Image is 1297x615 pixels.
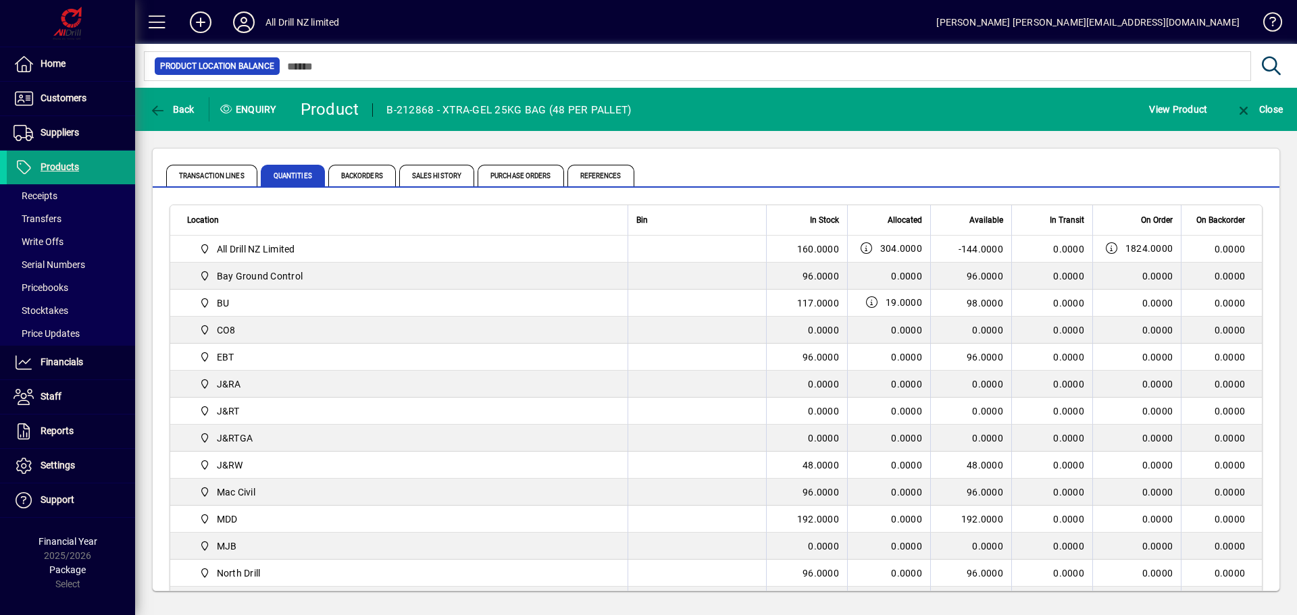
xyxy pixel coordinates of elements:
[7,47,135,81] a: Home
[930,452,1011,479] td: 48.0000
[1142,377,1173,391] span: 0.0000
[1053,244,1084,255] span: 0.0000
[930,317,1011,344] td: 0.0000
[7,483,135,517] a: Support
[41,127,79,138] span: Suppliers
[301,99,359,120] div: Product
[1181,560,1262,587] td: 0.0000
[160,59,274,73] span: Product Location Balance
[1232,97,1286,122] button: Close
[766,452,847,479] td: 48.0000
[1142,269,1173,283] span: 0.0000
[1142,431,1173,445] span: 0.0000
[14,236,63,247] span: Write Offs
[217,269,303,283] span: Bay Ground Control
[1181,533,1262,560] td: 0.0000
[1142,539,1173,553] span: 0.0000
[217,458,243,472] span: J&RW
[930,344,1011,371] td: 96.0000
[766,317,847,344] td: 0.0000
[328,165,396,186] span: Backorders
[39,536,97,547] span: Financial Year
[217,296,230,310] span: BU
[7,184,135,207] a: Receipts
[194,457,613,473] span: J&RW
[1181,371,1262,398] td: 0.0000
[891,460,922,471] span: 0.0000
[135,97,209,122] app-page-header-button: Back
[194,268,613,284] span: Bay Ground Control
[891,541,922,552] span: 0.0000
[41,92,86,103] span: Customers
[194,349,613,365] span: EBT
[888,213,922,228] span: Allocated
[891,433,922,444] span: 0.0000
[209,99,290,120] div: Enquiry
[891,514,922,525] span: 0.0000
[194,484,613,500] span: Mac Civil
[810,213,839,228] span: In Stock
[7,346,135,379] a: Financials
[14,213,61,224] span: Transfers
[7,449,135,483] a: Settings
[1196,213,1245,228] span: On Backorder
[936,11,1240,33] div: [PERSON_NAME] [PERSON_NAME][EMAIL_ADDRESS][DOMAIN_NAME]
[386,99,631,121] div: B-212868 - XTRA-GEL 25KG BAG (48 PER PALLET)
[194,565,613,581] span: North Drill
[930,479,1011,506] td: 96.0000
[1142,458,1173,472] span: 0.0000
[766,479,847,506] td: 96.0000
[891,487,922,498] span: 0.0000
[194,403,613,419] span: J&RT
[399,165,474,186] span: Sales History
[7,82,135,115] a: Customers
[969,213,1003,228] span: Available
[1142,323,1173,337] span: 0.0000
[194,322,613,338] span: CO8
[766,506,847,533] td: 192.0000
[222,10,265,34] button: Profile
[1053,271,1084,282] span: 0.0000
[217,485,255,499] span: Mac Civil
[217,323,236,337] span: CO8
[1142,485,1173,499] span: 0.0000
[766,236,847,263] td: 160.0000
[7,230,135,253] a: Write Offs
[930,290,1011,317] td: 98.0000
[41,391,61,402] span: Staff
[1149,99,1207,120] span: View Product
[41,460,75,471] span: Settings
[1053,460,1084,471] span: 0.0000
[217,431,253,445] span: J&RTGA
[930,587,1011,614] td: 0.0000
[1253,3,1280,47] a: Knowledge Base
[149,104,195,115] span: Back
[187,213,219,228] span: Location
[1181,506,1262,533] td: 0.0000
[930,371,1011,398] td: 0.0000
[1053,298,1084,309] span: 0.0000
[1142,404,1173,418] span: 0.0000
[766,560,847,587] td: 96.0000
[478,165,564,186] span: Purchase Orders
[1181,398,1262,425] td: 0.0000
[217,242,295,256] span: All Drill NZ Limited
[1053,433,1084,444] span: 0.0000
[930,425,1011,452] td: 0.0000
[146,97,198,122] button: Back
[166,165,257,186] span: Transaction Lines
[41,494,74,505] span: Support
[1142,296,1173,310] span: 0.0000
[7,276,135,299] a: Pricebooks
[41,161,79,172] span: Products
[1053,325,1084,336] span: 0.0000
[567,165,634,186] span: References
[766,371,847,398] td: 0.0000
[14,190,57,201] span: Receipts
[41,58,66,69] span: Home
[1125,242,1173,255] span: 1824.0000
[1053,379,1084,390] span: 0.0000
[930,533,1011,560] td: 0.0000
[1146,97,1211,122] button: View Product
[930,560,1011,587] td: 96.0000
